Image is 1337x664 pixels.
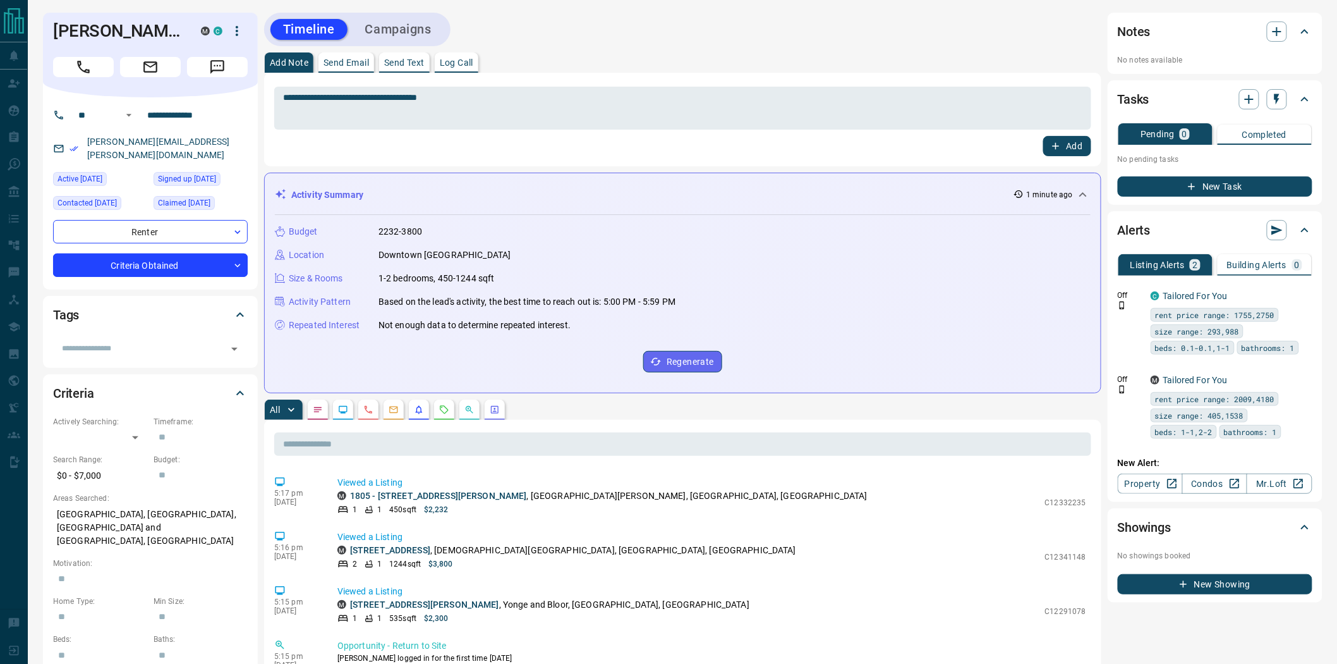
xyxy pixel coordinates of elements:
[378,249,511,262] p: Downtown [GEOGRAPHIC_DATA]
[424,504,449,515] p: $2,232
[490,405,500,415] svg: Agent Actions
[363,405,373,415] svg: Calls
[1163,375,1228,385] a: Tailored For You
[53,465,147,486] p: $0 - $7,000
[350,491,527,501] a: 1805 - [STREET_ADDRESS][PERSON_NAME]
[53,305,79,325] h2: Tags
[270,58,308,67] p: Add Note
[377,613,382,624] p: 1
[439,405,449,415] svg: Requests
[270,405,280,414] p: All
[120,57,181,77] span: Email
[1155,426,1213,438] span: beds: 1-1,2-2
[274,552,318,561] p: [DATE]
[377,558,382,570] p: 1
[53,57,114,77] span: Call
[1118,54,1312,66] p: No notes available
[1224,426,1277,438] span: bathrooms: 1
[53,196,147,214] div: Wed Apr 28 2021
[1118,215,1312,245] div: Alerts
[289,272,343,285] p: Size & Rooms
[1118,89,1149,109] h2: Tasks
[1130,261,1185,269] p: Listing Alerts
[389,504,416,515] p: 450 sqft
[389,405,399,415] svg: Emails
[274,498,318,507] p: [DATE]
[154,454,248,465] p: Budget:
[1118,290,1143,301] p: Off
[1295,261,1300,269] p: 0
[337,600,346,609] div: mrloft.ca
[353,613,357,624] p: 1
[274,489,318,498] p: 5:17 pm
[1026,189,1072,200] p: 1 minute ago
[158,173,216,185] span: Signed up [DATE]
[337,531,1086,544] p: Viewed a Listing
[53,596,147,607] p: Home Type:
[1242,130,1287,139] p: Completed
[57,197,117,209] span: Contacted [DATE]
[274,598,318,606] p: 5:15 pm
[440,58,473,67] p: Log Call
[378,319,571,332] p: Not enough data to determine repeated interest.
[1118,150,1312,169] p: No pending tasks
[1227,261,1287,269] p: Building Alerts
[1118,512,1312,543] div: Showings
[154,172,248,190] div: Wed Mar 25 2020
[1155,341,1230,354] span: beds: 0.1-0.1,1-1
[378,295,675,309] p: Based on the lead's activity, the best time to reach out is: 5:00 PM - 5:59 PM
[154,634,248,645] p: Baths:
[353,19,444,40] button: Campaigns
[53,558,248,569] p: Motivation:
[1155,325,1239,338] span: size range: 293,988
[353,558,357,570] p: 2
[1118,301,1127,310] svg: Push Notification Only
[1043,136,1091,156] button: Add
[389,558,421,570] p: 1244 sqft
[154,596,248,607] p: Min Size:
[384,58,425,67] p: Send Text
[1155,393,1274,405] span: rent price range: 2009,4180
[201,27,210,35] div: mrloft.ca
[337,639,1086,653] p: Opportunity - Return to Site
[1118,84,1312,114] div: Tasks
[53,220,248,243] div: Renter
[187,57,248,77] span: Message
[53,383,94,403] h2: Criteria
[1151,292,1159,300] div: condos.ca
[337,546,346,555] div: mrloft.ca
[1182,474,1247,494] a: Condos
[1118,574,1312,594] button: New Showing
[158,197,210,209] span: Claimed [DATE]
[337,476,1086,489] p: Viewed a Listing
[53,634,147,645] p: Beds:
[154,416,248,427] p: Timeframe:
[289,319,360,332] p: Repeated Interest
[378,225,422,238] p: 2232-3800
[1118,550,1312,562] p: No showings booked
[1118,22,1151,42] h2: Notes
[53,21,182,41] h1: [PERSON_NAME]
[1118,220,1151,240] h2: Alerts
[1045,497,1086,508] p: C12332235
[87,137,230,160] a: [PERSON_NAME][EMAIL_ADDRESS][PERSON_NAME][DOMAIN_NAME]
[226,340,243,358] button: Open
[274,606,318,615] p: [DATE]
[1118,374,1143,385] p: Off
[464,405,475,415] svg: Opportunities
[324,58,369,67] p: Send Email
[1118,16,1312,47] div: Notes
[289,225,318,238] p: Budget
[1151,376,1159,384] div: mrloft.ca
[1118,474,1183,494] a: Property
[350,489,868,503] p: , [GEOGRAPHIC_DATA][PERSON_NAME], [GEOGRAPHIC_DATA], [GEOGRAPHIC_DATA]
[313,405,323,415] svg: Notes
[1242,341,1295,354] span: bathrooms: 1
[337,491,346,500] div: mrloft.ca
[1247,474,1312,494] a: Mr.Loft
[643,351,722,372] button: Regenerate
[350,598,749,612] p: , Yonge and Bloor, [GEOGRAPHIC_DATA], [GEOGRAPHIC_DATA]
[1118,517,1171,538] h2: Showings
[1140,130,1175,138] p: Pending
[270,19,348,40] button: Timeline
